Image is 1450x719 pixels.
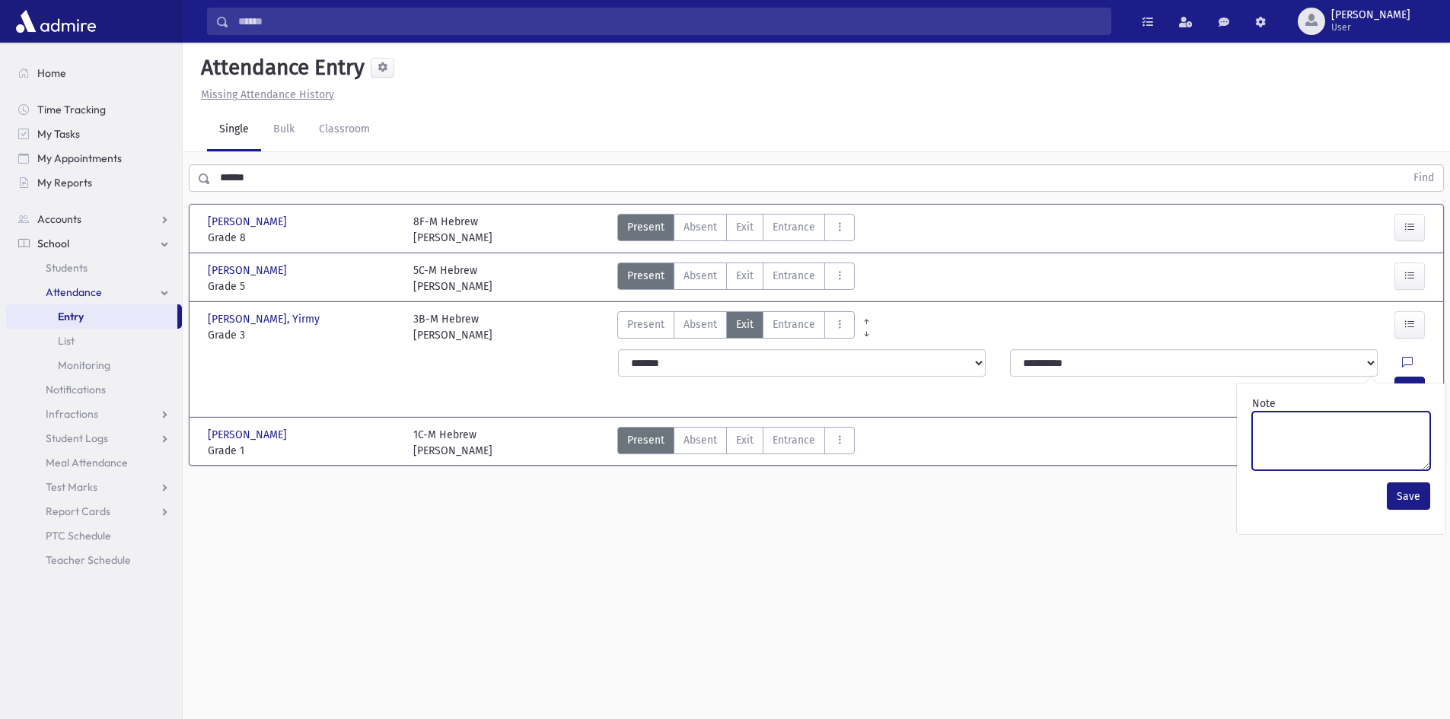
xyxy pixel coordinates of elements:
u: Missing Attendance History [201,88,334,101]
span: Attendance [46,285,102,299]
div: 5C-M Hebrew [PERSON_NAME] [413,262,492,294]
a: PTC Schedule [6,523,182,548]
span: Entrance [773,432,815,448]
a: My Appointments [6,146,182,170]
button: Find [1404,165,1443,191]
span: Exit [736,317,754,332]
span: Absent [684,268,717,284]
span: Time Tracking [37,103,106,116]
span: Entrance [773,317,815,332]
a: Notifications [6,377,182,402]
span: [PERSON_NAME] [208,214,290,230]
span: Absent [684,432,717,448]
span: Notifications [46,383,106,396]
div: 1C-M Hebrew [PERSON_NAME] [413,427,492,459]
span: Grade 1 [208,443,398,459]
span: School [37,237,69,250]
span: Students [46,261,88,275]
span: [PERSON_NAME], Yirmy [208,311,323,327]
span: Present [627,317,664,332]
span: Report Cards [46,504,110,518]
a: My Tasks [6,122,182,146]
img: AdmirePro [12,6,100,37]
div: AttTypes [617,311,855,343]
span: Present [627,432,664,448]
a: Single [207,109,261,151]
span: Absent [684,317,717,332]
span: Student Logs [46,431,108,445]
span: Exit [736,432,754,448]
span: Entry [58,310,84,323]
a: School [6,231,182,256]
a: Home [6,61,182,85]
span: User [1331,21,1410,33]
label: Note [1252,396,1276,412]
a: Report Cards [6,499,182,523]
button: Save [1387,482,1430,510]
div: AttTypes [617,427,855,459]
span: Test Marks [46,480,97,494]
h5: Attendance Entry [195,55,365,81]
div: 8F-M Hebrew [PERSON_NAME] [413,214,492,246]
div: AttTypes [617,262,855,294]
span: Entrance [773,219,815,235]
input: Search [229,8,1111,35]
span: Grade 5 [208,278,398,294]
a: Bulk [261,109,307,151]
span: [PERSON_NAME] [208,427,290,443]
span: My Appointments [37,151,122,165]
a: Attendance [6,280,182,304]
a: My Reports [6,170,182,195]
a: Teacher Schedule [6,548,182,572]
span: [PERSON_NAME] [1331,9,1410,21]
span: Absent [684,219,717,235]
a: Missing Attendance History [195,88,334,101]
span: My Reports [37,176,92,189]
a: List [6,329,182,353]
span: PTC Schedule [46,529,111,542]
div: AttTypes [617,214,855,246]
a: Time Tracking [6,97,182,122]
span: Monitoring [58,358,110,372]
span: Grade 8 [208,230,398,246]
a: Monitoring [6,353,182,377]
a: Student Logs [6,426,182,450]
span: Exit [736,268,754,284]
span: Present [627,268,664,284]
span: Teacher Schedule [46,553,131,567]
span: Present [627,219,664,235]
a: Infractions [6,402,182,426]
span: Meal Attendance [46,456,128,469]
span: Home [37,66,66,80]
div: 3B-M Hebrew [PERSON_NAME] [413,311,492,343]
a: Students [6,256,182,280]
span: List [58,334,75,348]
a: Test Marks [6,475,182,499]
span: [PERSON_NAME] [208,262,290,278]
a: Entry [6,304,177,329]
span: My Tasks [37,127,80,141]
a: Classroom [307,109,382,151]
span: Grade 3 [208,327,398,343]
span: Exit [736,219,754,235]
span: Entrance [773,268,815,284]
a: Meal Attendance [6,450,182,475]
span: Infractions [46,407,98,421]
span: Accounts [37,212,81,226]
a: Accounts [6,207,182,231]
